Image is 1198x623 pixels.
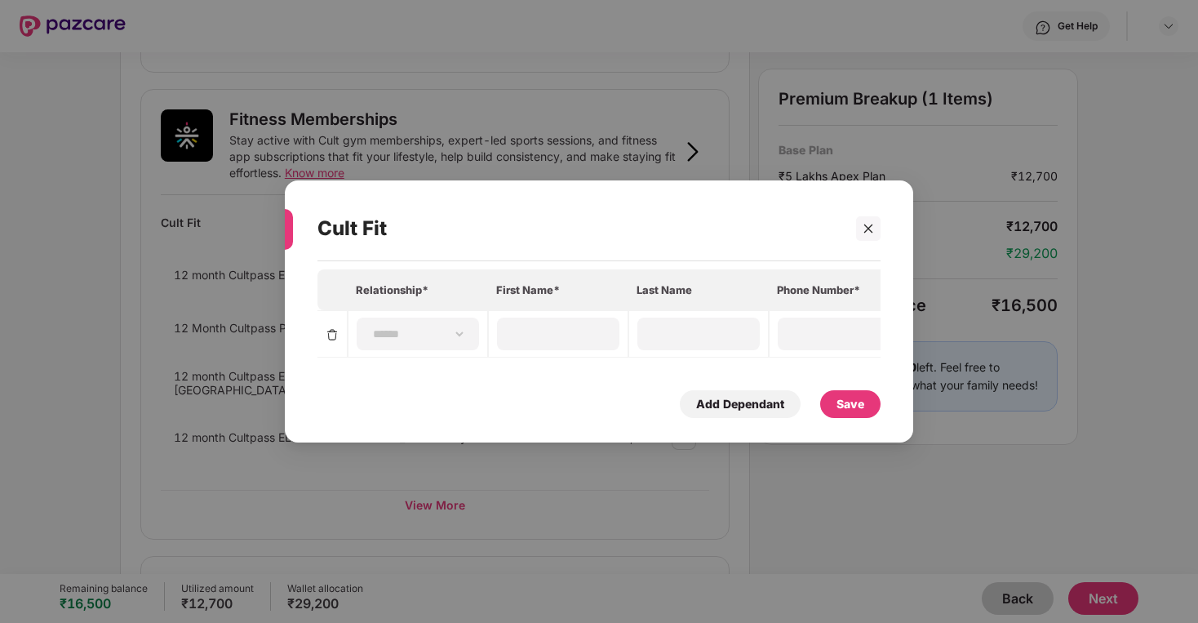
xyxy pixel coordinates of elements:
[317,197,834,260] div: Cult Fit
[348,269,488,310] th: Relationship*
[628,269,769,310] th: Last Name
[326,328,339,341] img: svg+xml;base64,PHN2ZyBpZD0iRGVsZXRlLTMyeDMyIiB4bWxucz0iaHR0cDovL3d3dy53My5vcmcvMjAwMC9zdmciIHdpZH...
[769,269,909,310] th: Phone Number*
[488,269,628,310] th: First Name*
[863,223,874,234] span: close
[696,395,784,413] div: Add Dependant
[836,395,864,413] div: Save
